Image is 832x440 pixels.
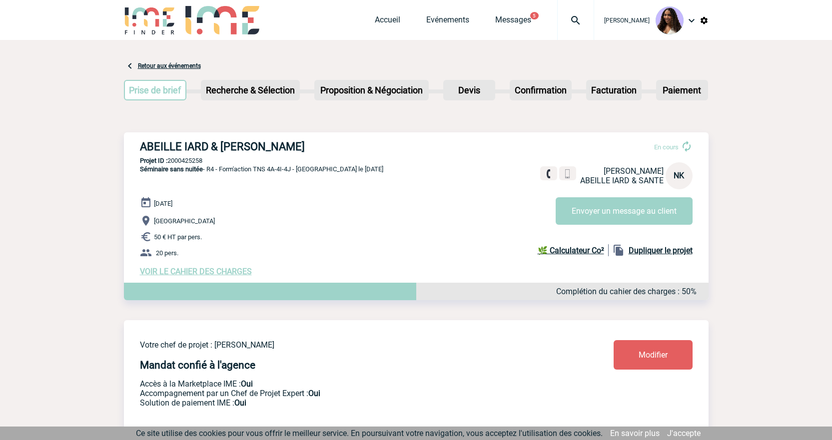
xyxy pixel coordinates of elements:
p: Recherche & Sélection [202,81,299,99]
p: Accès à la Marketplace IME : [140,379,555,389]
span: Ce site utilise des cookies pour vous offrir le meilleur service. En poursuivant votre navigation... [136,429,603,438]
b: Oui [308,389,320,398]
p: Prise de brief [125,81,186,99]
b: 🌿 Calculateur Co² [538,246,604,255]
b: Dupliquer le projet [629,246,693,255]
img: fixe.png [544,169,553,178]
span: Séminaire sans nuitée [140,165,203,173]
p: Proposition & Négociation [315,81,428,99]
span: Modifier [639,350,668,360]
a: Messages [495,15,531,29]
p: Paiement [657,81,707,99]
span: [PERSON_NAME] [604,17,650,24]
span: [PERSON_NAME] [604,166,664,176]
img: 131234-0.jpg [656,6,684,34]
h3: ABEILLE IARD & [PERSON_NAME] [140,140,440,153]
p: 2000425258 [124,157,709,164]
a: Accueil [375,15,400,29]
img: portable.png [563,169,572,178]
span: 50 € HT par pers. [154,233,202,241]
h4: Mandat confié à l'agence [140,359,255,371]
a: J'accepte [667,429,701,438]
span: 20 pers. [156,249,178,257]
button: 5 [530,12,539,19]
span: [GEOGRAPHIC_DATA] [154,217,215,225]
p: Conformité aux process achat client, Prise en charge de la facturation, Mutualisation de plusieur... [140,398,555,408]
span: ABEILLE IARD & SANTE [580,176,664,185]
p: Prestation payante [140,389,555,398]
p: Votre chef de projet : [PERSON_NAME] [140,340,555,350]
p: Devis [444,81,494,99]
b: Oui [234,398,246,408]
a: Evénements [426,15,469,29]
span: - R4 - Form'action TNS 4A-4I-4J - [GEOGRAPHIC_DATA] le [DATE] [140,165,383,173]
b: Projet ID : [140,157,167,164]
b: Oui [241,379,253,389]
a: 🌿 Calculateur Co² [538,244,609,256]
a: En savoir plus [610,429,660,438]
p: Facturation [587,81,641,99]
img: file_copy-black-24dp.png [613,244,625,256]
button: Envoyer un message au client [556,197,693,225]
span: [DATE] [154,200,172,207]
p: Confirmation [511,81,571,99]
span: NK [674,171,684,180]
a: Retour aux événements [138,62,201,69]
a: VOIR LE CAHIER DES CHARGES [140,267,252,276]
img: IME-Finder [124,6,176,34]
span: En cours [654,143,679,151]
